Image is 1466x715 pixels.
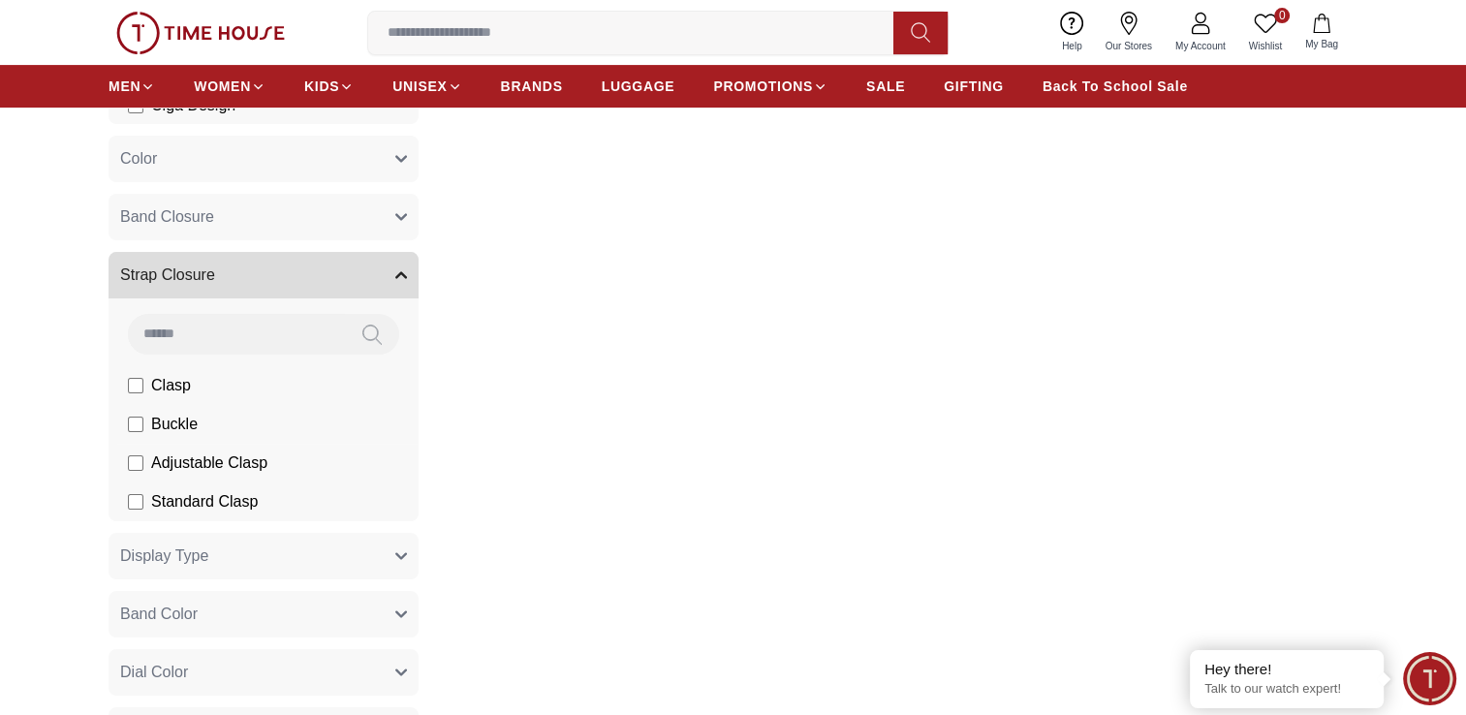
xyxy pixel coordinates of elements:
[1204,681,1369,698] p: Talk to our watch expert!
[120,264,215,287] span: Strap Closure
[120,544,208,568] span: Display Type
[151,451,267,475] span: Adjustable Clasp
[151,374,191,397] span: Clasp
[109,69,155,104] a: MEN
[392,69,461,104] a: UNISEX
[1054,39,1090,53] span: Help
[109,649,419,696] button: Dial Color
[602,69,675,104] a: LUGGAGE
[194,77,251,96] span: WOMEN
[944,77,1004,96] span: GIFTING
[1241,39,1290,53] span: Wishlist
[109,591,419,637] button: Band Color
[120,147,157,171] span: Color
[128,417,143,432] input: Buckle
[1403,652,1456,705] div: Chat Widget
[128,494,143,510] input: Standard Clasp
[151,490,258,513] span: Standard Clasp
[304,69,354,104] a: KIDS
[602,77,675,96] span: LUGGAGE
[109,194,419,240] button: Band Closure
[1204,660,1369,679] div: Hey there!
[1297,37,1346,51] span: My Bag
[128,455,143,471] input: Adjustable Clasp
[944,69,1004,104] a: GIFTING
[501,77,563,96] span: BRANDS
[1043,69,1188,104] a: Back To School Sale
[1050,8,1094,57] a: Help
[1294,10,1350,55] button: My Bag
[1237,8,1294,57] a: 0Wishlist
[151,413,198,436] span: Buckle
[109,136,419,182] button: Color
[866,77,905,96] span: SALE
[109,77,140,96] span: MEN
[1094,8,1164,57] a: Our Stores
[120,603,198,626] span: Band Color
[120,205,214,229] span: Band Closure
[1168,39,1233,53] span: My Account
[120,661,188,684] span: Dial Color
[713,69,827,104] a: PROMOTIONS
[109,533,419,579] button: Display Type
[1043,77,1188,96] span: Back To School Sale
[304,77,339,96] span: KIDS
[109,252,419,298] button: Strap Closure
[713,77,813,96] span: PROMOTIONS
[1274,8,1290,23] span: 0
[1098,39,1160,53] span: Our Stores
[194,69,265,104] a: WOMEN
[866,69,905,104] a: SALE
[116,12,285,54] img: ...
[128,378,143,393] input: Clasp
[501,69,563,104] a: BRANDS
[392,77,447,96] span: UNISEX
